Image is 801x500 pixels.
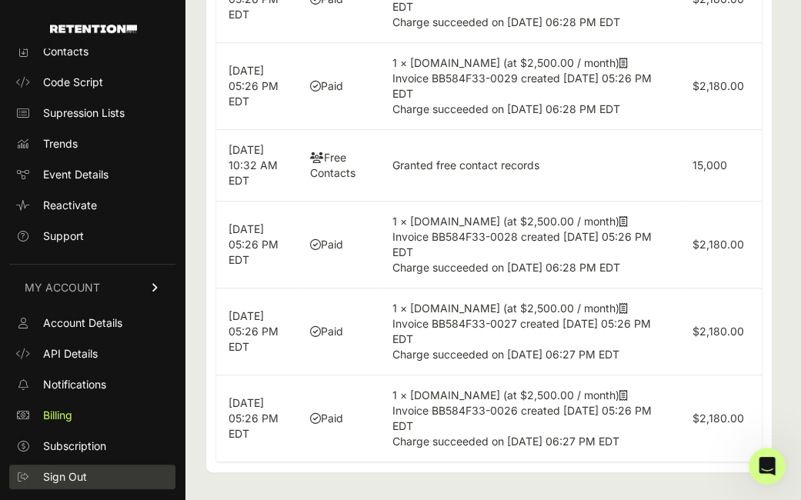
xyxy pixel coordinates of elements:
[9,162,175,187] a: Event Details
[9,132,175,156] a: Trends
[9,224,175,248] a: Support
[298,288,379,375] td: Paid
[380,43,680,130] td: 1 × [DOMAIN_NAME] (at $2,500.00 / month)
[43,377,106,392] span: Notifications
[298,130,379,202] td: Free Contacts
[693,238,744,251] label: $2,180.00
[9,465,175,489] a: Sign Out
[392,348,619,361] span: Charge succeeded on [DATE] 06:27 PM EDT
[50,25,137,33] img: Retention.com
[229,63,285,109] p: [DATE] 05:26 PM EDT
[693,325,744,338] label: $2,180.00
[9,403,175,428] a: Billing
[9,39,175,64] a: Contacts
[9,101,175,125] a: Supression Lists
[43,75,103,90] span: Code Script
[9,70,175,95] a: Code Script
[43,408,72,423] span: Billing
[392,261,620,274] span: Charge succeeded on [DATE] 06:28 PM EDT
[298,375,379,462] td: Paid
[43,136,78,152] span: Trends
[380,375,680,462] td: 1 × [DOMAIN_NAME] (at $2,500.00 / month)
[298,202,379,288] td: Paid
[9,434,175,458] a: Subscription
[9,342,175,366] a: API Details
[25,280,100,295] span: MY ACCOUNT
[9,264,175,311] a: MY ACCOUNT
[380,288,680,375] td: 1 × [DOMAIN_NAME] (at $2,500.00 / month)
[392,435,619,448] span: Charge succeeded on [DATE] 06:27 PM EDT
[43,167,108,182] span: Event Details
[229,142,285,188] p: [DATE] 10:32 AM EDT
[392,102,620,115] span: Charge succeeded on [DATE] 06:28 PM EDT
[9,311,175,335] a: Account Details
[298,43,379,130] td: Paid
[43,469,87,485] span: Sign Out
[392,230,652,258] span: Invoice BB584F33-0028 created [DATE] 05:26 PM EDT
[9,193,175,218] a: Reactivate
[43,438,106,454] span: Subscription
[392,404,652,432] span: Invoice BB584F33-0026 created [DATE] 05:26 PM EDT
[229,395,285,442] p: [DATE] 05:26 PM EDT
[392,317,651,345] span: Invoice BB584F33-0027 created [DATE] 05:26 PM EDT
[229,308,285,355] p: [DATE] 05:26 PM EDT
[392,72,652,100] span: Invoice BB584F33-0029 created [DATE] 05:26 PM EDT
[693,158,727,172] label: 15,000
[749,448,786,485] iframe: Intercom live chat
[392,15,620,28] span: Charge succeeded on [DATE] 06:28 PM EDT
[693,79,744,92] label: $2,180.00
[43,105,125,121] span: Supression Lists
[380,202,680,288] td: 1 × [DOMAIN_NAME] (at $2,500.00 / month)
[229,222,285,268] p: [DATE] 05:26 PM EDT
[693,412,744,425] label: $2,180.00
[43,315,122,331] span: Account Details
[43,346,98,362] span: API Details
[43,228,84,244] span: Support
[9,372,175,397] a: Notifications
[380,130,680,202] td: Granted free contact records
[43,44,88,59] span: Contacts
[43,198,97,213] span: Reactivate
